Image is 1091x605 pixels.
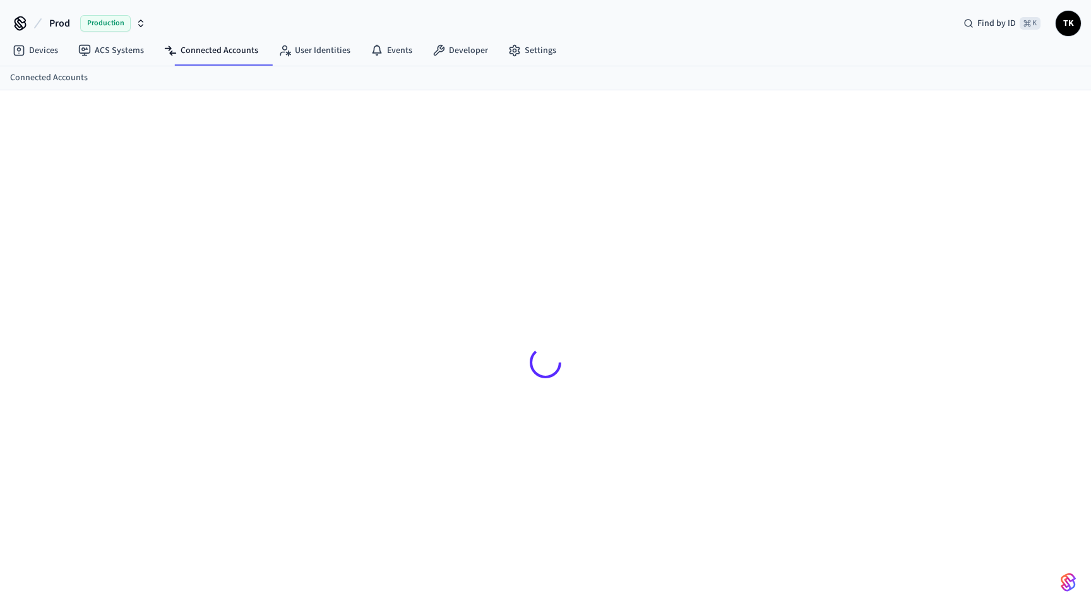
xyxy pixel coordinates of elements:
a: Connected Accounts [10,71,88,85]
span: TK [1057,12,1080,35]
a: Events [361,39,422,62]
a: User Identities [268,39,361,62]
a: Settings [498,39,566,62]
span: Production [80,15,131,32]
div: Find by ID⌘ K [953,12,1051,35]
span: ⌘ K [1020,17,1040,30]
span: Find by ID [977,17,1016,30]
a: Devices [3,39,68,62]
img: SeamLogoGradient.69752ec5.svg [1061,572,1076,592]
a: Developer [422,39,498,62]
span: Prod [49,16,70,31]
button: TK [1056,11,1081,36]
a: Connected Accounts [154,39,268,62]
a: ACS Systems [68,39,154,62]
